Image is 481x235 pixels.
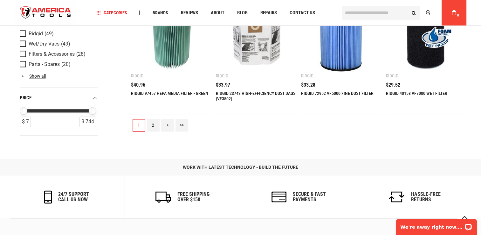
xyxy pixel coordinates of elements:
span: (20) [61,61,71,67]
div: Ridgid [386,73,398,78]
a: 1 [133,119,145,132]
span: Repairs [260,11,277,15]
a: Repairs [257,9,279,17]
a: RIDGID 97457 HEPA MEDIA FILTER - GREEN [131,91,208,96]
img: RIDGID 40158 VF7000 WET FILTER [392,4,460,72]
span: (49) [61,41,70,46]
div: Ridgid [131,73,143,78]
img: RIDGID 72952 VF5000 FINE DUST FILTER [307,4,375,72]
span: Blog [237,11,247,15]
a: Wet/Dry Vacs (49) [20,40,96,47]
span: Contact Us [289,11,315,15]
a: Parts - Spares (20) [20,61,96,68]
img: RIDGID 23743 HIGH-EFFICIENCY DUST BAGS (VF3502) [222,4,290,72]
span: About [210,11,224,15]
a: Reviews [178,9,201,17]
div: $ 744 [79,117,96,127]
button: Search [408,7,420,19]
h6: secure & fast payments [293,191,326,203]
span: $29.52 [386,82,400,88]
a: Filters & Accessories (28) [20,51,96,58]
a: Brands [149,9,171,17]
div: Product Filters [20,9,98,135]
div: $ 7 [20,117,31,127]
a: Categories [93,9,130,17]
a: > [161,119,174,132]
span: Brands [152,11,168,15]
a: Show all [20,74,46,79]
h6: 24/7 support call us now [58,191,89,203]
span: (28) [76,51,86,57]
span: (49) [45,31,54,36]
a: RIDGID 40158 VF7000 WET FILTER [386,91,447,96]
a: Blog [234,9,250,17]
a: >> [175,119,188,132]
span: Ridgid [29,31,43,37]
span: Wet/Dry Vacs [29,41,59,47]
a: 2 [147,119,160,132]
h6: Free Shipping Over $150 [177,191,210,203]
span: $33.28 [301,82,315,88]
a: RIDGID 72952 VF5000 FINE DUST FILTER [301,91,374,96]
a: store logo [15,1,77,25]
span: Categories [96,11,127,15]
span: $40.96 [131,82,145,88]
span: Reviews [181,11,198,15]
span: Filters & Accessories [29,51,75,57]
a: Contact Us [286,9,318,17]
span: 0 [457,14,459,17]
div: Ridgid [216,73,228,78]
div: price [20,94,98,102]
img: America Tools [15,1,77,25]
a: RIDGID 23743 HIGH-EFFICIENCY DUST BAGS (VF3502) [216,91,295,101]
h6: Hassle-Free Returns [411,191,441,203]
span: Parts - Spares [29,61,60,67]
iframe: LiveChat chat widget [392,215,481,235]
img: RIDGID 97457 HEPA MEDIA FILTER - GREEN [137,4,205,72]
span: $33.97 [216,82,230,88]
a: Ridgid (49) [20,30,96,37]
a: About [208,9,227,17]
div: Ridgid [301,73,313,78]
